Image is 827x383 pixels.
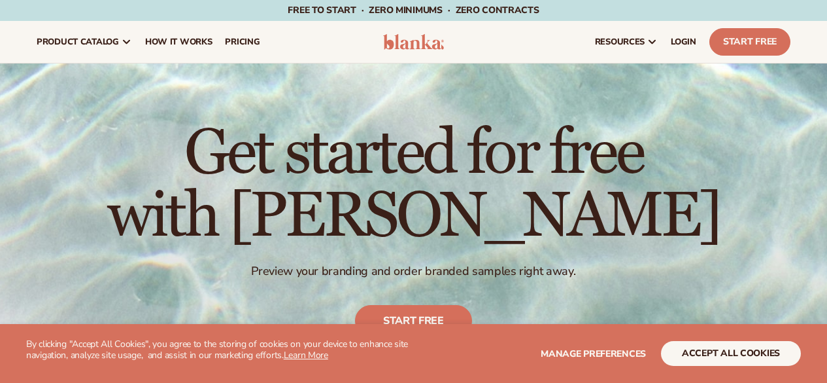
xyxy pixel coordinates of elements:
a: product catalog [30,21,139,63]
a: pricing [218,21,266,63]
p: By clicking "Accept All Cookies", you agree to the storing of cookies on your device to enhance s... [26,339,414,361]
h1: Get started for free with [PERSON_NAME] [107,122,720,248]
span: Free to start · ZERO minimums · ZERO contracts [288,4,539,16]
button: Manage preferences [541,341,646,366]
span: Manage preferences [541,348,646,360]
a: resources [588,21,664,63]
img: logo [383,34,445,50]
span: product catalog [37,37,119,47]
p: Preview your branding and order branded samples right away. [107,264,720,279]
a: LOGIN [664,21,703,63]
span: How It Works [145,37,212,47]
button: accept all cookies [661,341,801,366]
a: How It Works [139,21,219,63]
a: Start Free [709,28,790,56]
a: Start free [355,305,472,337]
a: Learn More [284,349,328,361]
span: resources [595,37,645,47]
span: LOGIN [671,37,696,47]
span: pricing [225,37,260,47]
